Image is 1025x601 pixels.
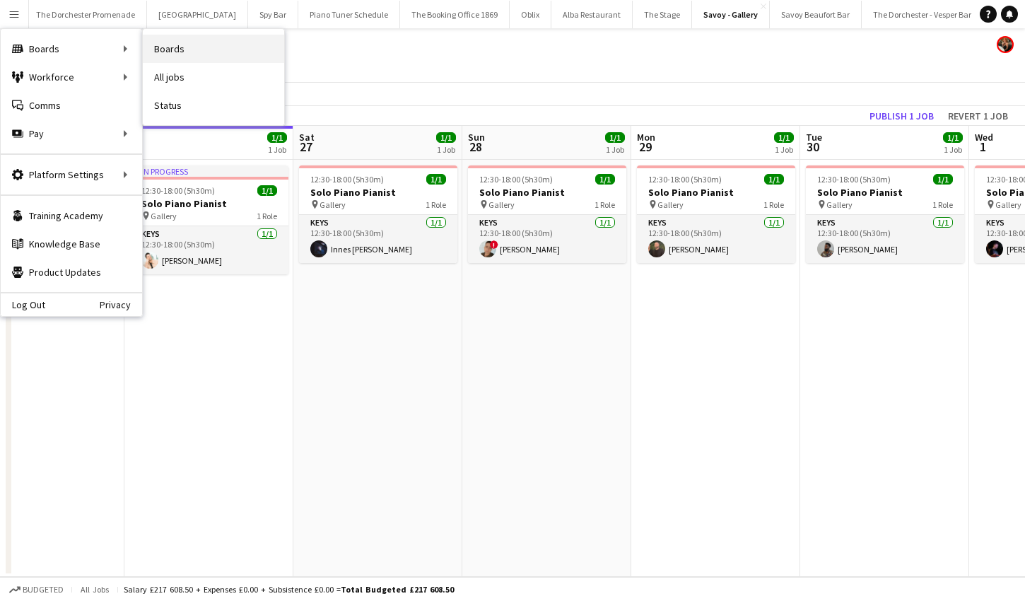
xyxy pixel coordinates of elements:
span: 1/1 [774,132,794,143]
h3: Solo Piano Pianist [299,186,457,199]
span: 30 [804,139,822,155]
div: 1 Job [775,144,793,155]
a: Training Academy [1,202,142,230]
span: Sat [299,131,315,144]
div: Platform Settings [1,161,142,189]
span: Gallery [151,211,177,221]
span: 1 Role [932,199,953,210]
span: 1/1 [595,174,615,185]
a: Privacy [100,299,142,310]
span: 1/1 [605,132,625,143]
app-card-role: Keys1/112:30-18:00 (5h30m)Innes [PERSON_NAME] [299,215,457,263]
span: All jobs [78,584,112,595]
button: Savoy - Gallery [692,1,770,28]
app-card-role: Keys1/112:30-18:00 (5h30m)![PERSON_NAME] [468,215,626,263]
a: Product Updates [1,258,142,286]
span: 27 [297,139,315,155]
a: All jobs [143,63,284,91]
span: 1 Role [257,211,277,221]
h3: Solo Piano Pianist [468,186,626,199]
span: 12:30-18:00 (5h30m) [817,174,891,185]
span: Tue [806,131,822,144]
button: [GEOGRAPHIC_DATA] [147,1,248,28]
span: 1/1 [267,132,287,143]
span: Gallery [826,199,853,210]
app-card-role: Keys1/112:30-18:00 (5h30m)[PERSON_NAME] [637,215,795,263]
button: Budgeted [7,582,66,597]
span: 1/1 [933,174,953,185]
span: Total Budgeted £217 608.50 [341,584,454,595]
span: 1 Role [426,199,446,210]
button: The Dorchester Promenade [25,1,147,28]
button: Spy Bar [248,1,298,28]
span: 29 [635,139,655,155]
span: Gallery [995,199,1021,210]
button: The Booking Office 1869 [400,1,510,28]
a: Log Out [1,299,45,310]
div: Boards [1,35,142,63]
button: The Dorchester - Vesper Bar [862,1,983,28]
a: Knowledge Base [1,230,142,258]
div: 1 Job [606,144,624,155]
button: Oblix [510,1,551,28]
h3: Solo Piano Pianist [806,186,964,199]
span: 12:30-18:00 (5h30m) [141,185,215,196]
app-job-card: 12:30-18:00 (5h30m)1/1Solo Piano Pianist Gallery1 RoleKeys1/112:30-18:00 (5h30m)![PERSON_NAME] [468,165,626,263]
button: Revert 1 job [942,107,1014,125]
a: Comms [1,91,142,119]
span: 12:30-18:00 (5h30m) [479,174,553,185]
app-job-card: 12:30-18:00 (5h30m)1/1Solo Piano Pianist Gallery1 RoleKeys1/112:30-18:00 (5h30m)Innes [PERSON_NAME] [299,165,457,263]
div: 1 Job [437,144,455,155]
div: Salary £217 608.50 + Expenses £0.00 + Subsistence £0.00 = [124,584,454,595]
span: 1/1 [943,132,963,143]
app-card-role: Keys1/112:30-18:00 (5h30m)[PERSON_NAME] [130,226,288,274]
button: Savoy Beaufort Bar [770,1,862,28]
span: 1 [973,139,993,155]
span: 1/1 [436,132,456,143]
button: Publish 1 job [864,107,939,125]
app-job-card: 12:30-18:00 (5h30m)1/1Solo Piano Pianist Gallery1 RoleKeys1/112:30-18:00 (5h30m)[PERSON_NAME] [806,165,964,263]
span: 1 Role [594,199,615,210]
button: The Stage [633,1,692,28]
h3: Solo Piano Pianist [130,197,288,210]
app-job-card: 12:30-18:00 (5h30m)1/1Solo Piano Pianist Gallery1 RoleKeys1/112:30-18:00 (5h30m)[PERSON_NAME] [637,165,795,263]
span: 28 [466,139,485,155]
span: 1/1 [764,174,784,185]
app-job-card: In progress12:30-18:00 (5h30m)1/1Solo Piano Pianist Gallery1 RoleKeys1/112:30-18:00 (5h30m)[PERSO... [130,165,288,274]
span: Budgeted [23,585,64,595]
span: Gallery [657,199,684,210]
span: Gallery [488,199,515,210]
a: Boards [143,35,284,63]
span: ! [490,240,498,249]
div: In progress [130,165,288,177]
div: 1 Job [944,144,962,155]
span: Gallery [320,199,346,210]
h3: Solo Piano Pianist [637,186,795,199]
span: Wed [975,131,993,144]
span: 1/1 [257,185,277,196]
span: Mon [637,131,655,144]
span: 1 Role [763,199,784,210]
button: Alba Restaurant [551,1,633,28]
div: 1 Job [268,144,286,155]
button: Piano Tuner Schedule [298,1,400,28]
span: 12:30-18:00 (5h30m) [648,174,722,185]
app-card-role: Keys1/112:30-18:00 (5h30m)[PERSON_NAME] [806,215,964,263]
span: 1/1 [426,174,446,185]
span: Sun [468,131,485,144]
a: Status [143,91,284,119]
app-user-avatar: Rosie Skuse [997,36,1014,53]
div: Workforce [1,63,142,91]
span: 12:30-18:00 (5h30m) [310,174,384,185]
div: Pay [1,119,142,148]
